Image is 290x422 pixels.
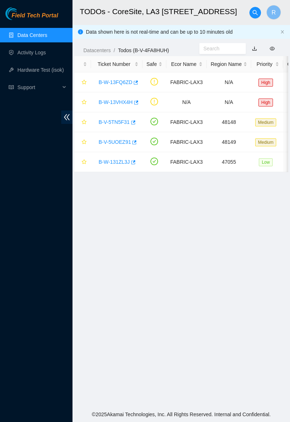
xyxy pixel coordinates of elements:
[113,47,115,53] span: /
[203,45,236,53] input: Search
[83,47,111,53] a: Datacenters
[250,10,261,16] span: search
[82,159,87,165] span: star
[78,156,87,168] button: star
[246,43,262,54] button: download
[82,120,87,125] span: star
[207,132,251,152] td: 48149
[17,32,47,38] a: Data Centers
[280,30,285,34] button: close
[78,76,87,88] button: star
[255,118,277,126] span: Medium
[255,138,277,146] span: Medium
[150,158,158,165] span: check-circle
[207,72,251,92] td: N/A
[12,12,58,19] span: Field Tech Portal
[99,139,131,145] a: B-V-5UOEZ91
[166,132,207,152] td: FABRIC-LAX3
[61,110,72,124] span: double-left
[9,85,14,90] span: read
[5,7,37,20] img: Akamai Technologies
[99,79,132,85] a: B-W-13FQ6ZD
[17,67,64,73] a: Hardware Test (isok)
[150,98,158,105] span: exclamation-circle
[249,7,261,18] button: search
[166,112,207,132] td: FABRIC-LAX3
[99,159,130,165] a: B-W-131ZL3J
[266,5,281,20] button: R
[17,80,60,95] span: Support
[82,100,87,105] span: star
[5,13,58,22] a: Akamai TechnologiesField Tech Portal
[78,116,87,128] button: star
[78,136,87,148] button: star
[118,47,169,53] a: Todos (B-V-4FA8HUH)
[82,80,87,85] span: star
[150,78,158,85] span: exclamation-circle
[166,72,207,92] td: FABRIC-LAX3
[258,79,273,87] span: High
[17,50,46,55] a: Activity Logs
[78,96,87,108] button: star
[259,158,273,166] span: Low
[207,112,251,132] td: 48148
[150,138,158,145] span: check-circle
[252,46,257,51] a: download
[258,99,273,106] span: High
[150,118,158,125] span: check-circle
[99,119,130,125] a: B-V-5TN5F31
[99,99,133,105] a: B-W-13VHX4H
[207,152,251,172] td: 47055
[270,46,275,51] span: eye
[72,407,290,422] footer: © 2025 Akamai Technologies, Inc. All Rights Reserved. Internal and Confidential.
[166,92,207,112] td: N/A
[82,139,87,145] span: star
[207,92,251,112] td: N/A
[166,152,207,172] td: FABRIC-LAX3
[272,8,276,17] span: R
